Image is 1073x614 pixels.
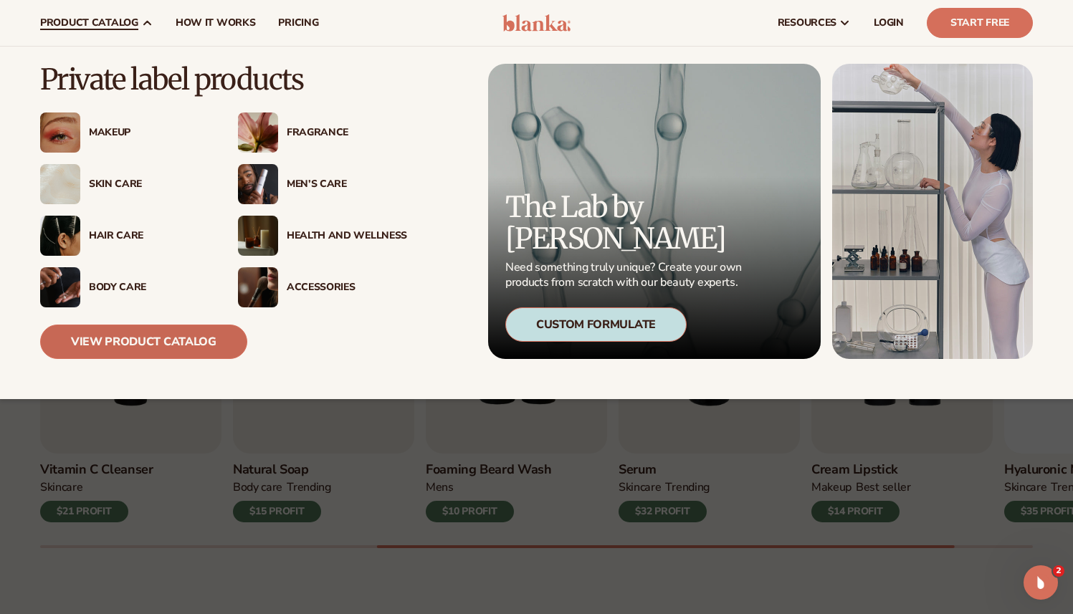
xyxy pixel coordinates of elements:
[89,127,209,139] div: Makeup
[40,112,80,153] img: Female with glitter eye makeup.
[778,17,836,29] span: resources
[287,178,407,191] div: Men’s Care
[1024,565,1058,600] iframe: Intercom live chat
[40,216,209,256] a: Female hair pulled back with clips. Hair Care
[927,8,1033,38] a: Start Free
[40,17,138,29] span: product catalog
[502,14,571,32] img: logo
[40,164,209,204] a: Cream moisturizer swatch. Skin Care
[287,230,407,242] div: Health And Wellness
[89,230,209,242] div: Hair Care
[176,17,256,29] span: How It Works
[238,164,407,204] a: Male holding moisturizer bottle. Men’s Care
[40,267,209,307] a: Male hand applying moisturizer. Body Care
[40,325,247,359] a: View Product Catalog
[278,17,318,29] span: pricing
[238,112,407,153] a: Pink blooming flower. Fragrance
[89,282,209,294] div: Body Care
[40,64,407,95] p: Private label products
[832,64,1033,359] img: Female in lab with equipment.
[40,112,209,153] a: Female with glitter eye makeup. Makeup
[238,267,407,307] a: Female with makeup brush. Accessories
[287,127,407,139] div: Fragrance
[505,307,687,342] div: Custom Formulate
[287,282,407,294] div: Accessories
[40,216,80,256] img: Female hair pulled back with clips.
[40,267,80,307] img: Male hand applying moisturizer.
[505,260,746,290] p: Need something truly unique? Create your own products from scratch with our beauty experts.
[238,216,407,256] a: Candles and incense on table. Health And Wellness
[238,267,278,307] img: Female with makeup brush.
[89,178,209,191] div: Skin Care
[238,112,278,153] img: Pink blooming flower.
[40,164,80,204] img: Cream moisturizer swatch.
[1053,565,1064,577] span: 2
[874,17,904,29] span: LOGIN
[238,216,278,256] img: Candles and incense on table.
[488,64,821,359] a: Microscopic product formula. The Lab by [PERSON_NAME] Need something truly unique? Create your ow...
[238,164,278,204] img: Male holding moisturizer bottle.
[505,191,746,254] p: The Lab by [PERSON_NAME]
